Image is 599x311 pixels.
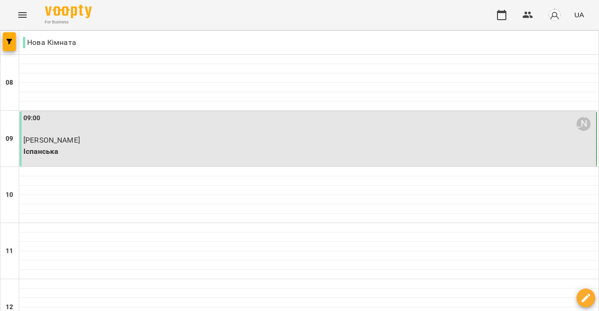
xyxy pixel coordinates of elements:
h6: 11 [6,246,13,256]
button: UA [570,6,588,23]
button: Menu [11,4,34,26]
p: Нова Кімната [23,37,76,48]
h6: 08 [6,78,13,88]
img: Voopty Logo [45,5,92,18]
label: 09:00 [23,113,41,123]
span: For Business [45,19,92,25]
h6: 09 [6,134,13,144]
p: Іспанська [23,146,594,157]
span: [PERSON_NAME] [23,136,80,145]
div: Тетяна Бунькова [577,117,591,131]
h6: 10 [6,190,13,200]
img: avatar_s.png [548,8,561,22]
span: UA [574,10,584,20]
